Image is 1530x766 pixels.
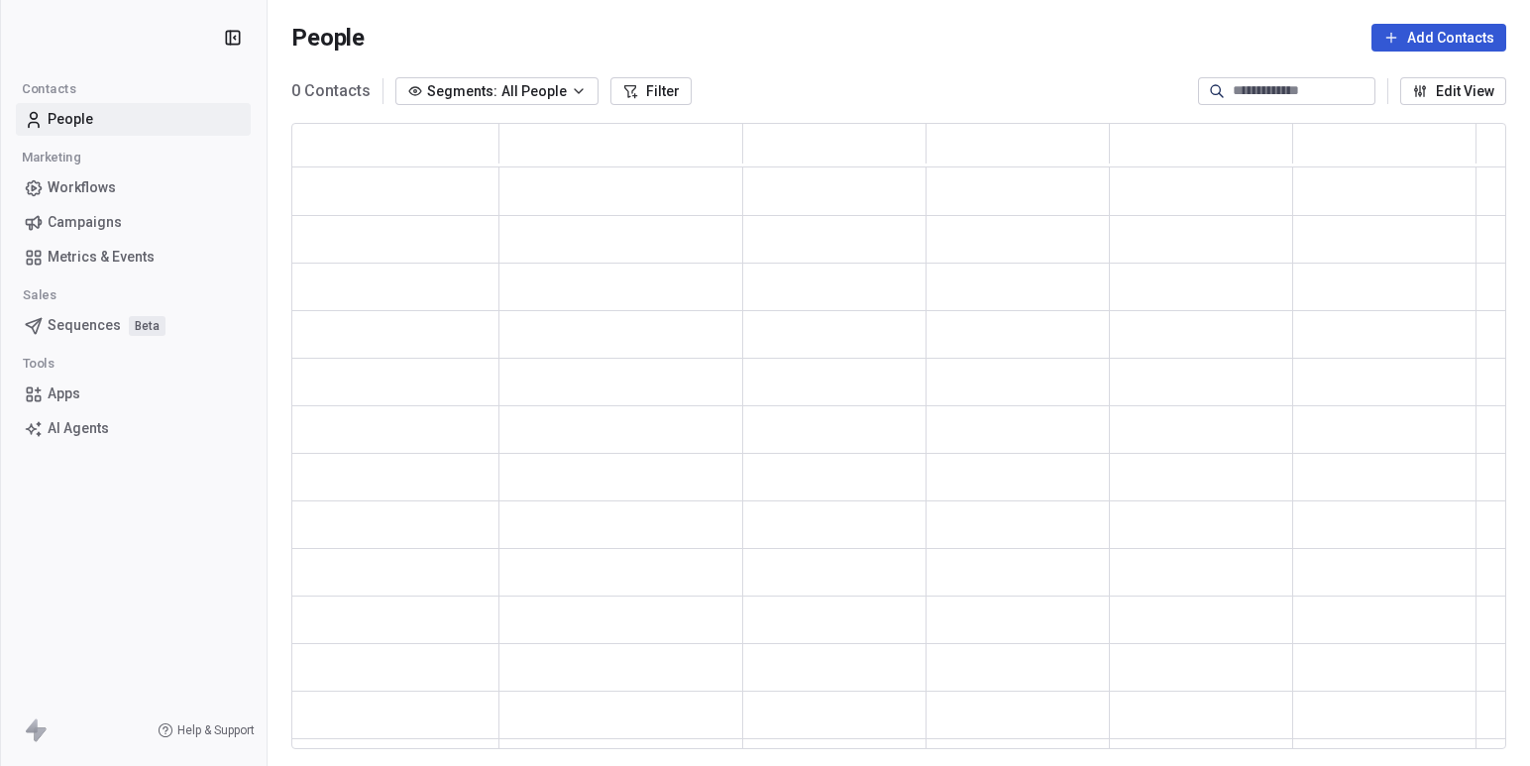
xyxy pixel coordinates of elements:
[48,177,116,198] span: Workflows
[14,280,65,310] span: Sales
[48,315,121,336] span: Sequences
[16,412,251,445] a: AI Agents
[48,109,93,130] span: People
[13,74,85,104] span: Contacts
[48,418,109,439] span: AI Agents
[610,77,692,105] button: Filter
[158,722,255,738] a: Help & Support
[16,103,251,136] a: People
[427,81,497,102] span: Segments:
[1400,77,1506,105] button: Edit View
[501,81,567,102] span: All People
[13,143,89,172] span: Marketing
[48,212,122,233] span: Campaigns
[16,309,251,342] a: SequencesBeta
[16,241,251,274] a: Metrics & Events
[291,79,371,103] span: 0 Contacts
[16,171,251,204] a: Workflows
[48,247,155,268] span: Metrics & Events
[14,349,63,379] span: Tools
[16,378,251,410] a: Apps
[16,206,251,239] a: Campaigns
[1371,24,1506,52] button: Add Contacts
[48,383,80,404] span: Apps
[177,722,255,738] span: Help & Support
[291,23,365,53] span: People
[129,316,165,336] span: Beta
